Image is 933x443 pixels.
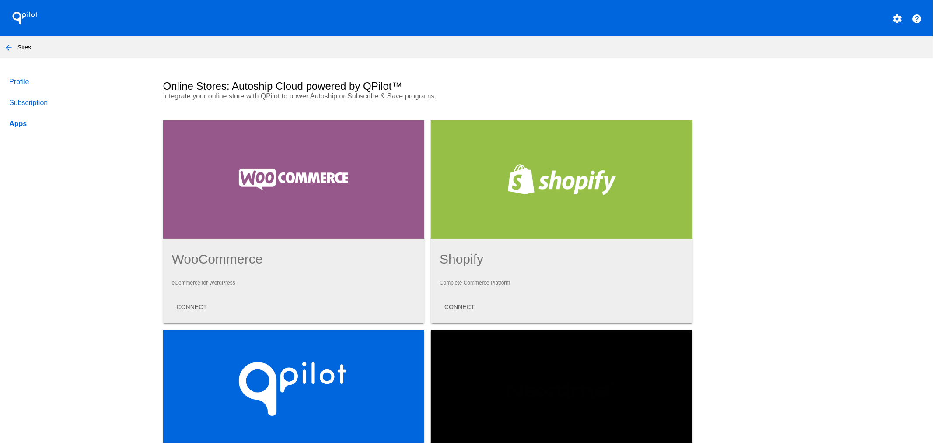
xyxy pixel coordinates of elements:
[440,252,683,267] h1: Shopify
[7,9,42,27] h1: QPilot
[3,42,14,53] mat-icon: arrow_back
[7,92,148,113] a: Subscription
[7,113,148,134] a: Apps
[172,280,416,286] p: eCommerce for WordPress
[163,92,552,100] p: Integrate your online store with QPilot to power Autoship or Subscribe & Save programs.
[912,14,922,24] mat-icon: help
[7,71,148,92] a: Profile
[163,80,402,92] h2: Online Stores: Autoship Cloud powered by QPilot™
[170,299,214,315] button: CONNECT
[172,252,416,267] h1: WooCommerce
[444,303,475,310] span: CONNECT
[177,303,207,310] span: CONNECT
[440,280,683,286] p: Complete Commerce Platform
[892,14,902,24] mat-icon: settings
[437,299,482,315] button: CONNECT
